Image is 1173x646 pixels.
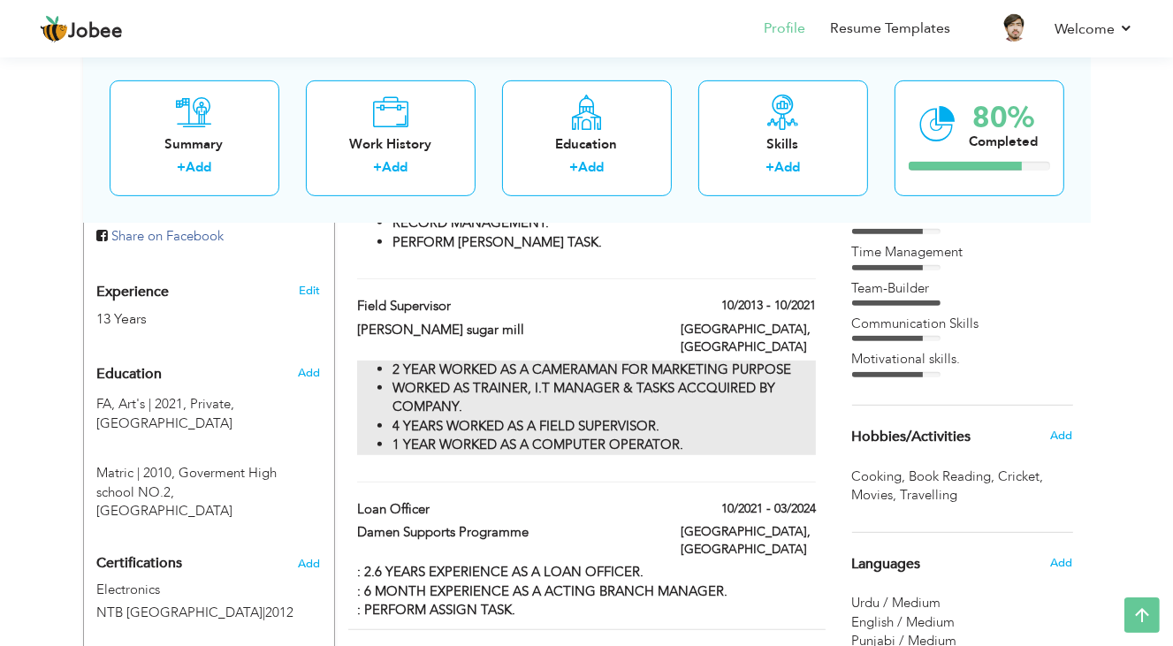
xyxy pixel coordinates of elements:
[852,279,1073,298] div: Team-Builder
[124,134,265,153] div: Summary
[852,613,956,631] span: English / Medium
[852,243,1073,262] div: Time Management
[852,429,971,445] span: Hobbies/Activities
[392,379,775,415] strong: WORKED AS TRAINER, I.T MANAGER & TASKS ACCQUIRED BY COMPANY.
[992,467,995,485] span: ,
[266,604,294,621] span: 2012
[970,132,1039,150] div: Completed
[357,563,727,619] strong: : 2.6 YEARS EXPERIENCE AS A LOAN OFFICER. : 6 MONTH EXPERIENCE AS A ACTING BRANCH MANAGER. : PERF...
[852,557,921,573] span: Languages
[852,350,1073,369] div: Motivational skills.
[774,158,800,176] a: Add
[910,467,999,486] span: Book Reading
[721,500,816,518] label: 10/2021 - 03/2024
[852,486,901,505] span: Movies
[357,321,654,339] label: [PERSON_NAME] sugar mill
[578,158,604,176] a: Add
[970,103,1039,132] div: 80%
[84,437,334,521] div: Matric, 2010
[263,604,266,621] span: |
[852,315,1073,333] div: Communication Skills
[357,297,654,315] label: Field Supervisor
[320,134,461,153] div: Work History
[516,134,658,153] div: Education
[373,158,382,177] label: +
[569,158,578,177] label: +
[901,486,962,505] span: Travelling
[1040,467,1044,485] span: ,
[112,227,225,245] span: Share on Facebook
[392,436,683,453] strong: 1 YEAR WORKED AS A COMPUTER OPERATOR.
[97,395,187,413] span: FA, Private, 2021
[299,558,321,570] span: Add the certifications you’ve earned.
[97,464,278,520] span: Goverment High school NO.2, [GEOGRAPHIC_DATA]
[84,395,334,433] div: FA, 2021
[357,523,654,542] label: Damen Supports Programme
[97,395,235,431] span: Private, [GEOGRAPHIC_DATA]
[392,361,791,378] strong: 2 YEAR WORKED AS A CAMERAMAN FOR MARKETING PURPOSE
[357,500,654,519] label: Loan Officer
[97,356,321,521] div: Add your educational degree.
[298,365,320,381] span: Add
[97,581,321,599] label: Electronics
[97,604,263,621] span: NTB [GEOGRAPHIC_DATA]
[903,467,906,485] span: ,
[97,464,176,482] span: Matric, Goverment High school NO.2, 2010
[839,406,1086,467] div: Share some of your professional and personal interests.
[97,309,279,330] div: 13 Years
[681,321,816,356] label: [GEOGRAPHIC_DATA], [GEOGRAPHIC_DATA]
[1050,555,1072,571] span: Add
[40,15,68,43] img: jobee.io
[764,19,805,39] a: Profile
[382,158,408,176] a: Add
[852,467,910,486] span: Cooking
[1055,19,1133,40] a: Welcome
[894,486,897,504] span: ,
[177,158,186,177] label: +
[392,214,549,232] strong: RECORD MANAGEMENT.
[1000,13,1028,42] img: Profile Img
[68,22,123,42] span: Jobee
[712,134,854,153] div: Skills
[392,233,602,251] strong: PERFORM [PERSON_NAME] TASK.
[97,367,163,383] span: Education
[186,158,211,176] a: Add
[97,285,170,300] span: Experience
[97,553,183,573] span: Certifications
[681,523,816,559] label: [GEOGRAPHIC_DATA], [GEOGRAPHIC_DATA]
[852,594,941,612] span: Urdu / Medium
[392,417,659,435] strong: 4 YEARS WORKED AS A FIELD SUPERVISOR.
[830,19,950,39] a: Resume Templates
[1050,428,1072,444] span: Add
[40,15,123,43] a: Jobee
[721,297,816,315] label: 10/2013 - 10/2021
[299,283,320,299] a: Edit
[765,158,774,177] label: +
[999,467,1047,486] span: Cricket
